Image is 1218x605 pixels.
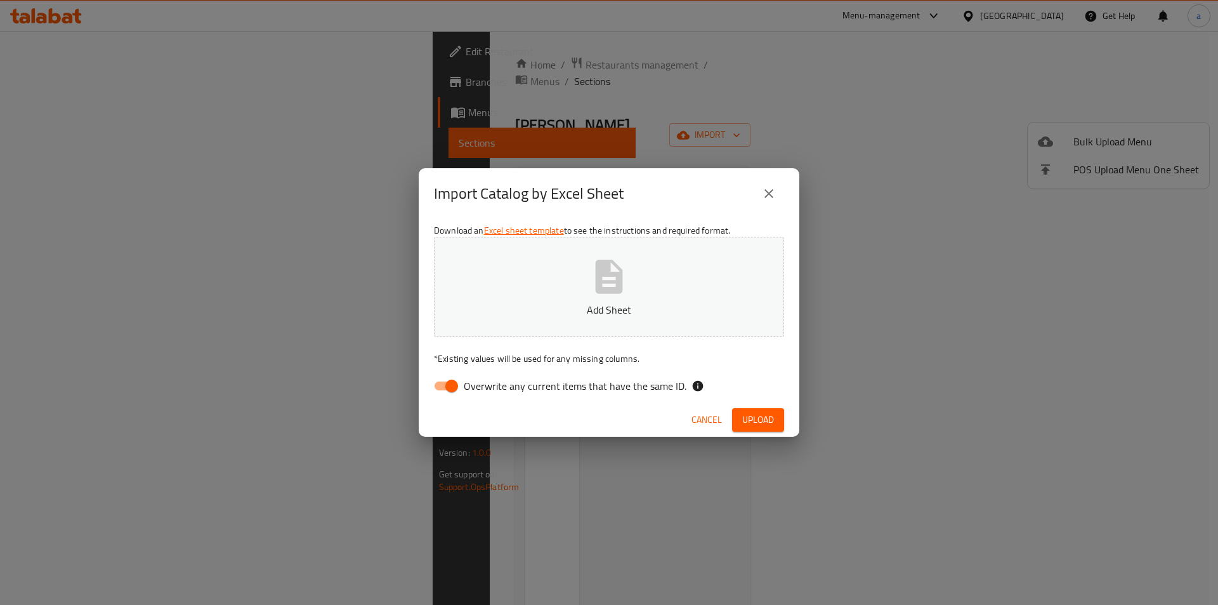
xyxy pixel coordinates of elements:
button: Add Sheet [434,237,784,337]
p: Existing values will be used for any missing columns. [434,352,784,365]
span: Cancel [691,412,722,428]
a: Excel sheet template [484,222,564,239]
h2: Import Catalog by Excel Sheet [434,183,624,204]
button: Upload [732,408,784,432]
span: Upload [742,412,774,428]
svg: If the overwrite option isn't selected, then the items that match an existing ID will be ignored ... [691,380,704,392]
p: Add Sheet [454,302,764,317]
button: close [754,178,784,209]
span: Overwrite any current items that have the same ID. [464,378,686,394]
button: Cancel [686,408,727,432]
div: Download an to see the instructions and required format. [419,219,799,403]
